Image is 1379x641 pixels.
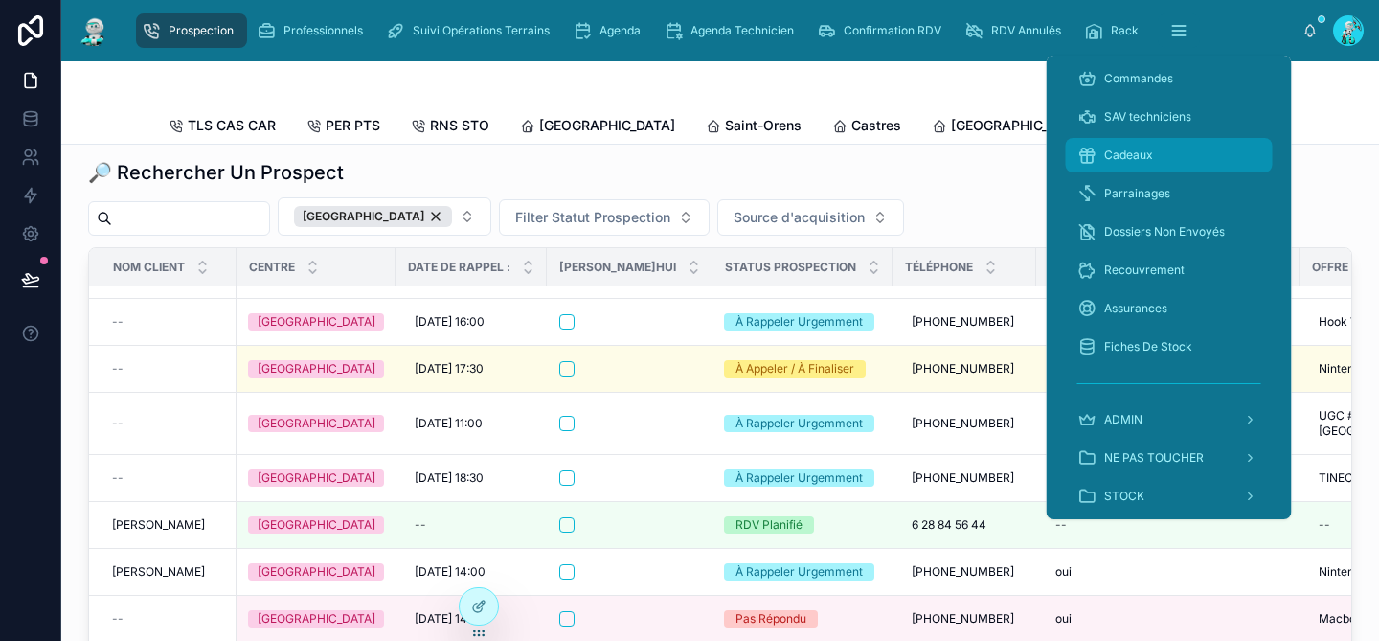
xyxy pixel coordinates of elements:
a: oui [1048,604,1288,634]
span: RDV Annulés [991,23,1061,38]
span: Saint-Orens [725,116,802,135]
span: [PHONE_NUMBER] [912,314,1014,330]
a: Agenda [567,13,654,48]
a: [DATE] 14:00 [407,557,535,587]
span: Agenda Technicien [690,23,794,38]
span: Commandes [1104,71,1173,86]
span: [DATE] 14:00 [415,564,486,580]
span: Agenda [599,23,641,38]
span: Rack [1111,23,1139,38]
a: [PERSON_NAME] [112,564,225,580]
span: [DATE] 14:00 [415,611,486,627]
a: -- [112,361,225,377]
a: [GEOGRAPHIC_DATA] [248,415,384,432]
a: ADMIN [1066,402,1273,437]
div: [GEOGRAPHIC_DATA] [294,206,452,227]
span: 6 28 84 56 44 [912,517,986,533]
a: À Rappeler Urgemment [724,313,881,331]
a: Parrainages [1066,176,1273,211]
span: Macbook [1319,611,1369,627]
span: Professionnels [283,23,363,38]
a: Suivi Opérations Terrains [380,13,563,48]
a: Confirmation RDV [811,13,955,48]
span: PER PTS [326,116,380,135]
span: STOCK [1104,489,1144,504]
div: [GEOGRAPHIC_DATA] [258,360,375,378]
span: ADMIN [1104,412,1142,427]
span: Suivi Opérations Terrains [413,23,550,38]
a: [GEOGRAPHIC_DATA] [248,360,384,378]
div: [GEOGRAPHIC_DATA] [258,610,375,628]
a: TLS CAS CAR [169,108,276,147]
span: [GEOGRAPHIC_DATA] [951,116,1087,135]
a: SAV techniciens [1066,100,1273,134]
span: [DATE] 18:30 [415,470,484,486]
span: Téléphone [905,260,973,275]
div: scrollable content [1047,56,1292,519]
span: SAV techniciens [1104,109,1191,125]
div: À Rappeler Urgemment [735,563,863,581]
span: [PHONE_NUMBER] [912,611,1014,627]
a: RNS STO [411,108,489,147]
span: Cadeaux [1104,148,1153,163]
a: oui [1048,557,1288,587]
span: [GEOGRAPHIC_DATA] [539,116,675,135]
a: [PHONE_NUMBER] [904,307,1025,337]
span: Parrainages [1104,186,1170,201]
span: [DATE] 17:30 [415,361,484,377]
span: [PERSON_NAME]hui [559,260,676,275]
div: À Appeler / À Finaliser [735,360,854,378]
span: [PHONE_NUMBER] [912,564,1014,580]
span: [PERSON_NAME] [112,517,205,533]
a: Agenda Technicien [658,13,807,48]
span: Prospection [169,23,234,38]
div: À Rappeler Urgemment [735,313,863,331]
span: -- [112,611,124,627]
a: [GEOGRAPHIC_DATA] [932,108,1087,147]
span: TINECO [1319,470,1362,486]
span: RNS STO [430,116,489,135]
div: À Rappeler Urgemment [735,469,863,487]
span: Dossiers Non Envoyés [1104,224,1225,240]
button: Select Button [717,199,904,236]
span: Centre [249,260,295,275]
span: oui [1055,611,1072,627]
a: -- [112,314,225,330]
a: [GEOGRAPHIC_DATA] [248,313,384,331]
div: [GEOGRAPHIC_DATA] [258,469,375,487]
span: Source d'acquisition [734,208,865,227]
div: [GEOGRAPHIC_DATA] [258,415,375,432]
a: -- [112,611,225,627]
a: 6 28 84 56 44 [904,510,1025,540]
a: À Rappeler Urgemment [724,415,881,432]
span: Status Prospection [725,260,856,275]
a: [DATE] 14:00 [407,604,535,634]
a: [GEOGRAPHIC_DATA] [248,563,384,581]
span: -- [112,416,124,431]
a: À Rappeler Urgemment [724,563,881,581]
div: -- [415,517,426,533]
a: Dossiers Non Envoyés [1066,215,1273,249]
a: [GEOGRAPHIC_DATA] [248,610,384,628]
a: STOCK [1066,479,1273,514]
span: Filter Statut Prospection [515,208,670,227]
span: Hook Ville [1319,314,1373,330]
a: À Appeler / À Finaliser [724,360,881,378]
span: Recouvrement [1104,263,1185,278]
div: À Rappeler Urgemment [735,415,863,432]
a: NE PAS TOUCHER [1066,441,1273,475]
a: [DATE] 18:30 [407,463,535,493]
span: Confirmation RDV [844,23,941,38]
button: Select Button [499,199,710,236]
div: [GEOGRAPHIC_DATA] [258,563,375,581]
a: Cadeaux [1066,138,1273,172]
a: Commandes [1066,61,1273,96]
div: RDV Planifié [735,516,803,534]
a: -- [112,416,225,431]
a: [GEOGRAPHIC_DATA] [248,516,384,534]
a: -- [407,510,535,540]
a: [GEOGRAPHIC_DATA] [520,108,675,147]
span: NE PAS TOUCHER [1104,450,1204,466]
a: -- [1048,510,1288,540]
a: RDV Planifié [724,516,881,534]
